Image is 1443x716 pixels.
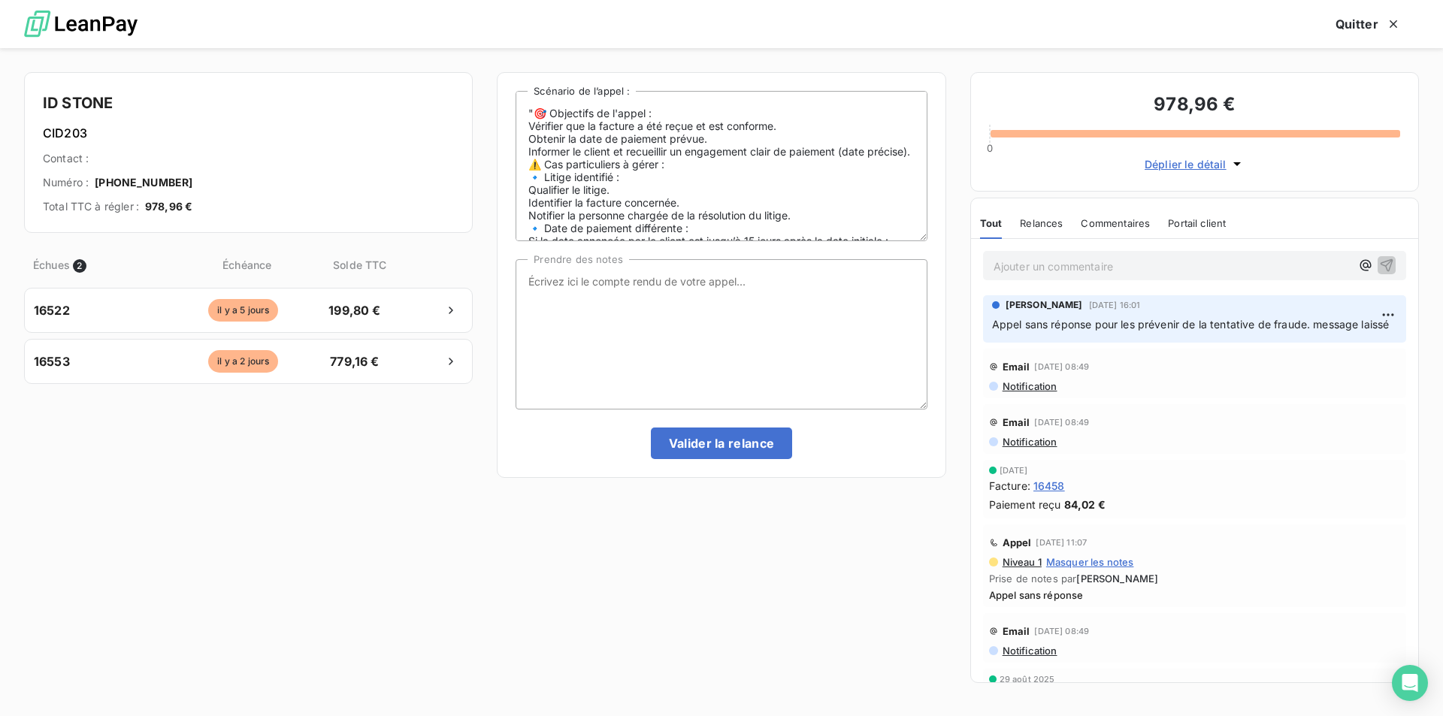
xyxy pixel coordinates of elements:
[73,259,86,273] span: 2
[33,257,70,273] span: Échues
[989,91,1400,121] h3: 978,96 €
[1003,416,1030,428] span: Email
[1003,361,1030,373] span: Email
[43,175,89,190] span: Numéro :
[989,478,1030,494] span: Facture :
[34,352,70,370] span: 16553
[43,91,454,115] h4: ID STONE
[1034,362,1089,371] span: [DATE] 08:49
[1001,556,1042,568] span: Niveau 1
[1046,556,1134,568] span: Masquer les notes
[43,199,139,214] span: Total TTC à régler :
[1036,538,1087,547] span: [DATE] 11:07
[1034,627,1089,636] span: [DATE] 08:49
[992,318,1390,331] span: Appel sans réponse pour les prévenir de la tentative de fraude. message laissé
[989,497,1061,512] span: Paiement reçu
[24,4,138,45] img: logo LeanPay
[989,589,1400,601] span: Appel sans réponse
[1001,645,1057,657] span: Notification
[1168,217,1226,229] span: Portail client
[1033,478,1065,494] span: 16458
[1001,380,1057,392] span: Notification
[43,124,454,142] h6: CID203
[1034,418,1089,427] span: [DATE] 08:49
[1003,536,1032,548] span: Appel
[1003,625,1030,637] span: Email
[315,301,394,319] span: 199,80 €
[315,352,394,370] span: 779,16 €
[1001,436,1057,448] span: Notification
[1000,675,1055,684] span: 29 août 2025
[1006,298,1083,312] span: [PERSON_NAME]
[145,199,192,214] span: 978,96 €
[34,301,70,319] span: 16522
[1089,301,1141,310] span: [DATE] 16:01
[1392,665,1428,701] div: Open Intercom Messenger
[1081,217,1150,229] span: Commentaires
[177,257,317,273] span: Échéance
[320,257,399,273] span: Solde TTC
[1020,217,1063,229] span: Relances
[1145,156,1227,172] span: Déplier le détail
[208,299,278,322] span: il y a 5 jours
[1076,572,1158,585] span: [PERSON_NAME]
[43,151,89,166] span: Contact :
[95,175,192,190] span: [PHONE_NUMBER]
[208,350,278,373] span: il y a 2 jours
[1000,466,1028,475] span: [DATE]
[516,91,927,241] textarea: "🎯 Objectifs de l'appel : Vérifier que la facture a été reçue et est conforme. Obtenir la date de...
[987,142,993,154] span: 0
[980,217,1003,229] span: Tout
[1317,8,1419,40] button: Quitter
[1064,497,1106,512] span: 84,02 €
[1140,156,1249,173] button: Déplier le détail
[989,572,1400,585] span: Prise de notes par
[651,427,793,459] button: Valider la relance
